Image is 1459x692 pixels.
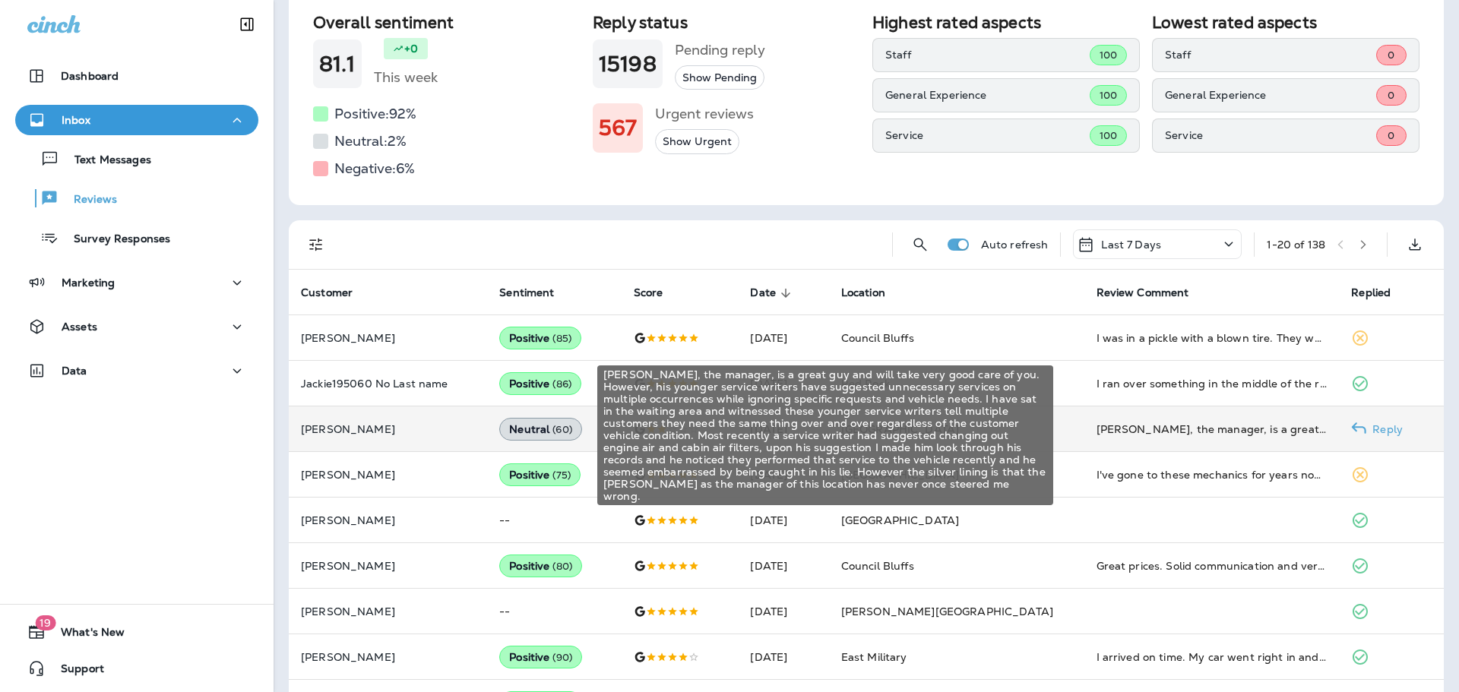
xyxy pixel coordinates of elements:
[499,646,582,668] div: Positive
[62,276,115,289] p: Marketing
[1388,129,1394,142] span: 0
[1097,558,1328,574] div: Great prices. Solid communication and very professional. Thanks
[499,555,582,577] div: Positive
[62,114,90,126] p: Inbox
[334,129,407,153] h5: Neutral: 2 %
[905,229,935,260] button: Search Reviews
[1388,89,1394,102] span: 0
[62,321,97,333] p: Assets
[301,286,372,300] span: Customer
[885,49,1090,61] p: Staff
[1100,49,1117,62] span: 100
[552,469,571,482] span: ( 75 )
[599,115,637,141] h1: 567
[301,560,475,572] p: [PERSON_NAME]
[872,13,1140,32] h2: Highest rated aspects
[499,286,554,299] span: Sentiment
[301,229,331,260] button: Filters
[634,286,683,300] span: Score
[59,193,117,207] p: Reviews
[301,286,353,299] span: Customer
[1101,239,1161,251] p: Last 7 Days
[301,378,475,390] p: Jackie195060 No Last name
[15,182,258,214] button: Reviews
[499,327,581,349] div: Positive
[1366,423,1403,435] p: Reply
[841,286,885,299] span: Location
[738,315,828,361] td: [DATE]
[750,286,796,300] span: Date
[46,626,125,644] span: What's New
[738,634,828,680] td: [DATE]
[1097,286,1189,299] span: Review Comment
[593,13,860,32] h2: Reply status
[552,332,571,345] span: ( 85 )
[15,222,258,254] button: Survey Responses
[1097,649,1328,665] div: I arrived on time. My car went right in and work was completed within minutes. Quick and efficient!
[841,605,1053,618] span: [PERSON_NAME][GEOGRAPHIC_DATA]
[738,498,828,543] td: [DATE]
[1165,49,1376,61] p: Staff
[1165,129,1376,141] p: Service
[61,70,119,82] p: Dashboard
[1267,239,1325,251] div: 1 - 20 of 138
[675,38,765,62] h5: Pending reply
[1097,467,1328,482] div: I've gone to these mechanics for years now. They've never done me wrong. Not the cheapest, but pe...
[301,514,475,526] p: [PERSON_NAME]
[301,605,475,618] p: [PERSON_NAME]
[750,286,776,299] span: Date
[35,615,55,630] span: 19
[15,653,258,684] button: Support
[841,650,907,664] span: East Military
[1100,129,1117,142] span: 100
[499,286,574,300] span: Sentiment
[552,423,572,436] span: ( 60 )
[226,9,268,39] button: Collapse Sidebar
[319,52,356,77] h1: 81.1
[487,498,621,543] td: --
[301,651,475,663] p: [PERSON_NAME]
[841,513,959,527] span: [GEOGRAPHIC_DATA]
[981,239,1049,251] p: Auto refresh
[1097,376,1328,391] div: I ran over something in the middle of the road last night and ruined a tire. I had to use a saws ...
[841,559,914,573] span: Council Bluffs
[841,331,914,345] span: Council Bluffs
[499,418,582,441] div: Neutral
[334,156,415,181] h5: Negative: 6 %
[15,61,258,91] button: Dashboard
[59,153,151,168] p: Text Messages
[597,365,1053,505] div: [PERSON_NAME], the manager, is a great guy and will take very good care of you. However, his youn...
[675,65,764,90] button: Show Pending
[15,267,258,298] button: Marketing
[15,355,258,386] button: Data
[487,589,621,634] td: --
[1351,286,1391,299] span: Replied
[1152,13,1419,32] h2: Lowest rated aspects
[885,89,1090,101] p: General Experience
[552,651,572,664] span: ( 90 )
[738,589,828,634] td: [DATE]
[552,560,572,573] span: ( 80 )
[1097,422,1328,437] div: Nick, the manager, is a great guy and will take very good care of you. However, his younger servi...
[738,361,828,406] td: [DATE]
[15,105,258,135] button: Inbox
[15,311,258,342] button: Assets
[1097,286,1209,300] span: Review Comment
[313,13,581,32] h2: Overall sentiment
[1388,49,1394,62] span: 0
[499,463,581,486] div: Positive
[1351,286,1410,300] span: Replied
[334,102,416,126] h5: Positive: 92 %
[1165,89,1376,101] p: General Experience
[655,129,739,154] button: Show Urgent
[374,65,438,90] h5: This week
[62,365,87,377] p: Data
[841,286,905,300] span: Location
[1400,229,1430,260] button: Export as CSV
[738,543,828,589] td: [DATE]
[655,102,754,126] h5: Urgent reviews
[15,617,258,647] button: 19What's New
[15,143,258,175] button: Text Messages
[499,372,581,395] div: Positive
[634,286,663,299] span: Score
